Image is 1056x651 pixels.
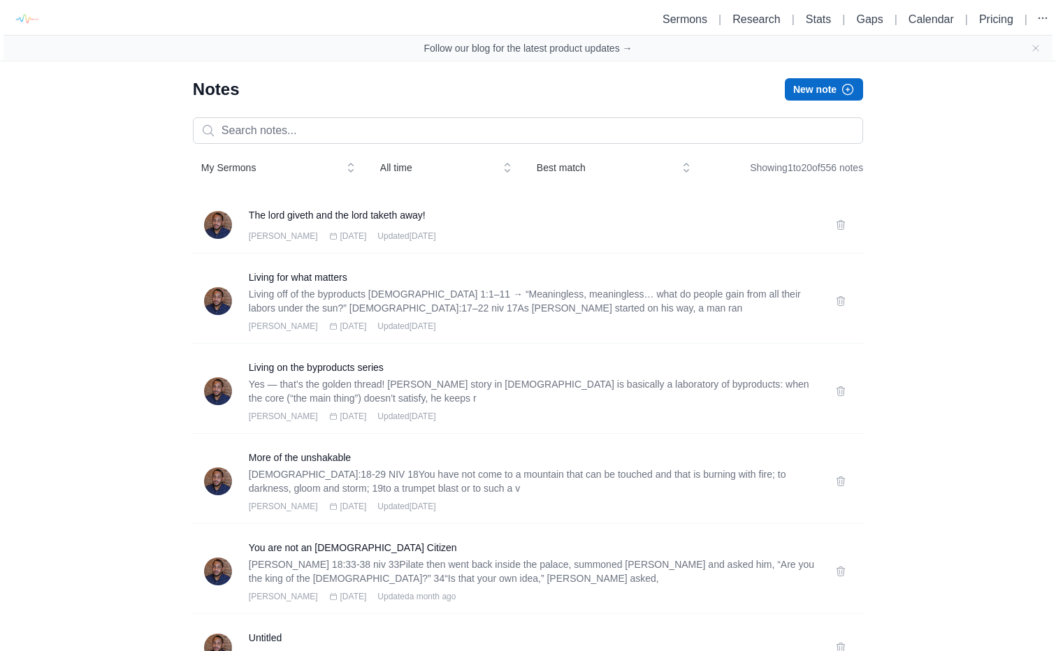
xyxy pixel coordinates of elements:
button: Best match [528,155,699,180]
a: Calendar [909,13,954,25]
a: Research [732,13,780,25]
li: | [713,11,727,28]
img: Phillip Burch [204,377,232,405]
li: | [837,11,851,28]
li: | [786,11,800,28]
span: [PERSON_NAME] [249,501,318,512]
a: Untitled [249,631,818,645]
span: Updated [DATE] [377,321,435,332]
span: [DATE] [340,411,367,422]
a: Living for what matters [249,270,818,284]
span: [DATE] [340,231,367,242]
span: [DATE] [340,591,367,602]
li: | [889,11,903,28]
a: Pricing [979,13,1013,25]
button: All time [372,155,520,180]
a: Stats [806,13,831,25]
li: | [960,11,974,28]
span: [DATE] [340,501,367,512]
button: New note [785,78,863,101]
span: Updated [DATE] [377,501,435,512]
div: Showing 1 to 20 of 556 notes [750,155,863,180]
a: Follow our blog for the latest product updates → [424,41,632,55]
a: The lord giveth and the lord taketh away! [249,208,818,222]
button: My Sermons [193,155,363,180]
a: Living on the byproducts series [249,360,818,374]
p: [DEMOGRAPHIC_DATA]:18-29 NIV 18You have not come to a mountain that can be touched and that is bu... [249,467,818,495]
span: My Sermons [201,161,335,175]
a: Sermons [663,13,707,25]
p: [PERSON_NAME] 18:33-38 niv 33Pilate then went back inside the palace, summoned [PERSON_NAME] and ... [249,557,818,585]
span: [PERSON_NAME] [249,411,318,422]
img: Phillip Burch [204,557,232,585]
img: logo [10,3,42,35]
span: Updated [DATE] [377,411,435,422]
input: Search notes... [193,117,863,144]
span: [PERSON_NAME] [249,591,318,602]
iframe: Drift Widget Chat Controller [986,581,1039,634]
a: You are not an [DEMOGRAPHIC_DATA] Citizen [249,541,818,555]
span: Updated a month ago [377,591,456,602]
span: All time [380,161,492,175]
span: [PERSON_NAME] [249,231,318,242]
span: Best match [537,161,671,175]
li: | [1019,11,1033,28]
img: Phillip Burch [204,287,232,315]
span: [DATE] [340,321,367,332]
a: More of the unshakable [249,451,818,465]
p: Yes — that’s the golden thread! [PERSON_NAME] story in [DEMOGRAPHIC_DATA] is basically a laborato... [249,377,818,405]
h1: Notes [193,78,240,101]
img: Phillip Burch [204,211,232,239]
a: Gaps [856,13,883,25]
p: Living off of the byproducts [DEMOGRAPHIC_DATA] 1:1–11 → “Meaningless, meaningless… what do peopl... [249,287,818,315]
span: [PERSON_NAME] [249,321,318,332]
img: Phillip Burch [204,467,232,495]
span: Updated [DATE] [377,231,435,242]
button: Close banner [1030,43,1041,54]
